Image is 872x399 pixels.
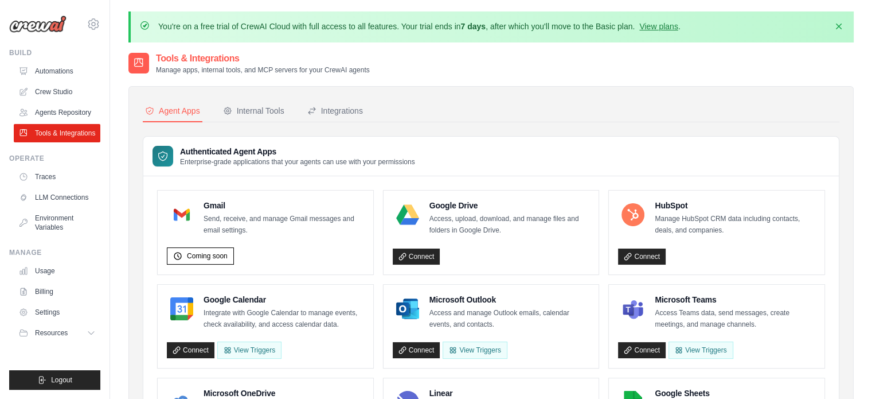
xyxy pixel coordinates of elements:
[14,83,100,101] a: Crew Studio
[14,62,100,80] a: Automations
[443,342,507,359] : View Triggers
[618,249,666,265] a: Connect
[396,297,419,320] img: Microsoft Outlook Logo
[170,297,193,320] img: Google Calendar Logo
[204,200,364,211] h4: Gmail
[639,22,678,31] a: View plans
[14,103,100,122] a: Agents Repository
[14,124,100,142] a: Tools & Integrations
[204,294,364,305] h4: Google Calendar
[429,388,590,399] h4: Linear
[393,342,440,358] a: Connect
[655,388,815,399] h4: Google Sheets
[217,342,281,359] button: View Triggers
[14,324,100,342] button: Resources
[187,251,228,261] span: Coming soon
[655,214,815,236] p: Manage HubSpot CRM data including contacts, deals, and companies.
[204,308,364,330] p: Integrate with Google Calendar to manage events, check availability, and access calendar data.
[9,248,100,257] div: Manage
[621,203,644,226] img: HubSpot Logo
[14,168,100,186] a: Traces
[393,249,440,265] a: Connect
[668,342,733,359] : View Triggers
[14,262,100,280] a: Usage
[170,203,193,226] img: Gmail Logo
[621,297,644,320] img: Microsoft Teams Logo
[14,209,100,237] a: Environment Variables
[14,188,100,207] a: LLM Connections
[14,282,100,301] a: Billing
[145,105,200,117] div: Agent Apps
[9,154,100,163] div: Operate
[180,157,415,166] p: Enterprise-grade applications that your agents can use with your permissions
[221,100,287,122] button: Internal Tools
[655,200,815,211] h4: HubSpot
[9,370,100,390] button: Logout
[223,105,284,117] div: Internal Tools
[156,52,370,65] h2: Tools & Integrations
[204,214,364,236] p: Send, receive, and manage Gmail messages and email settings.
[396,203,419,226] img: Google Drive Logo
[305,100,365,122] button: Integrations
[618,342,666,358] a: Connect
[429,294,590,305] h4: Microsoft Outlook
[158,21,681,32] p: You're on a free trial of CrewAI Cloud with full access to all features. Your trial ends in , aft...
[143,100,202,122] button: Agent Apps
[180,146,415,157] h3: Authenticated Agent Apps
[460,22,486,31] strong: 7 days
[655,308,815,330] p: Access Teams data, send messages, create meetings, and manage channels.
[156,65,370,75] p: Manage apps, internal tools, and MCP servers for your CrewAI agents
[429,214,590,236] p: Access, upload, download, and manage files and folders in Google Drive.
[51,375,72,385] span: Logout
[429,308,590,330] p: Access and manage Outlook emails, calendar events, and contacts.
[167,342,214,358] a: Connect
[429,200,590,211] h4: Google Drive
[35,328,68,338] span: Resources
[9,48,100,57] div: Build
[204,388,364,399] h4: Microsoft OneDrive
[14,303,100,321] a: Settings
[9,16,67,33] img: Logo
[307,105,363,117] div: Integrations
[655,294,815,305] h4: Microsoft Teams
